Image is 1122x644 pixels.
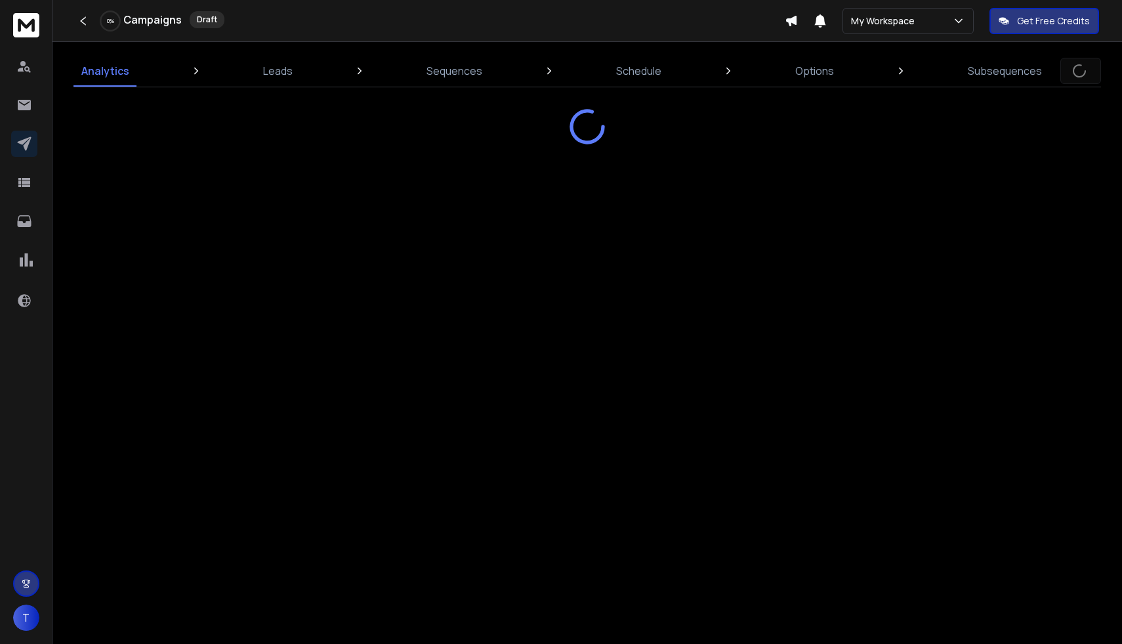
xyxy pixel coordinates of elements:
p: Sequences [426,63,482,79]
p: Subsequences [968,63,1042,79]
p: Analytics [81,63,129,79]
a: Leads [255,55,301,87]
p: Schedule [616,63,661,79]
a: Options [787,55,842,87]
button: T [13,605,39,631]
p: Options [795,63,834,79]
p: Get Free Credits [1017,14,1090,28]
p: 0 % [107,17,114,25]
p: My Workspace [851,14,920,28]
button: Get Free Credits [989,8,1099,34]
div: Draft [190,11,224,28]
a: Subsequences [960,55,1050,87]
h1: Campaigns [123,12,182,28]
p: Leads [263,63,293,79]
a: Sequences [419,55,490,87]
a: Analytics [73,55,137,87]
a: Schedule [608,55,669,87]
